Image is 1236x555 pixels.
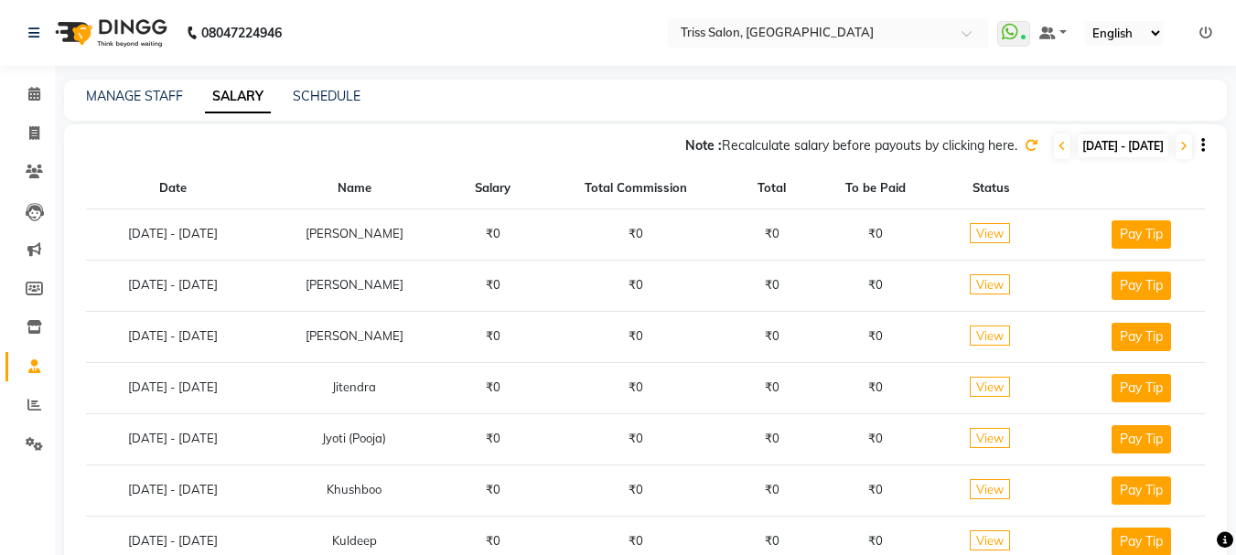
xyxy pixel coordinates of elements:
td: Jitendra [261,362,448,413]
button: Pay Tip [1112,425,1171,454]
td: ₹0 [811,413,940,464]
span: View [970,223,1010,243]
td: ₹0 [733,464,811,516]
span: View [970,428,1010,448]
td: [DATE] - [DATE] [86,311,261,362]
td: ₹0 [811,464,940,516]
th: Date [86,168,261,208]
td: [DATE] - [DATE] [86,208,261,260]
a: SCHEDULE [293,88,360,104]
td: [DATE] - [DATE] [86,260,261,311]
td: [PERSON_NAME] [261,260,448,311]
td: ₹0 [448,208,539,260]
td: ₹0 [448,413,539,464]
th: To be Paid [811,168,940,208]
td: [DATE] - [DATE] [86,362,261,413]
td: ₹0 [538,413,733,464]
th: Status [940,168,1044,208]
td: ₹0 [733,260,811,311]
td: ₹0 [538,208,733,260]
td: ₹0 [448,311,539,362]
th: Total Commission [538,168,733,208]
button: Pay Tip [1112,323,1171,351]
td: ₹0 [538,260,733,311]
td: ₹0 [538,464,733,516]
td: ₹0 [811,260,940,311]
a: MANAGE STAFF [86,88,183,104]
td: ₹0 [448,464,539,516]
span: View [970,530,1010,550]
td: Jyoti (Pooja) [261,413,448,464]
button: Pay Tip [1112,272,1171,300]
a: SALARY [205,80,271,113]
td: ₹0 [448,260,539,311]
td: ₹0 [448,362,539,413]
td: ₹0 [733,413,811,464]
th: Total [733,168,811,208]
td: ₹0 [811,208,940,260]
span: Note : [685,137,722,154]
td: ₹0 [733,208,811,260]
td: [PERSON_NAME] [261,208,448,260]
span: View [970,274,1010,294]
td: ₹0 [538,311,733,362]
td: Khushboo [261,464,448,516]
button: Pay Tip [1112,476,1171,505]
td: ₹0 [811,362,940,413]
div: Recalculate salary before payouts by clicking here. [685,136,1017,155]
img: logo [47,7,172,59]
td: [DATE] - [DATE] [86,413,261,464]
th: Salary [448,168,539,208]
th: Name [261,168,448,208]
td: ₹0 [811,311,940,362]
td: ₹0 [733,362,811,413]
span: View [970,377,1010,397]
td: [DATE] - [DATE] [86,464,261,516]
span: View [970,479,1010,499]
td: [PERSON_NAME] [261,311,448,362]
b: 08047224946 [201,7,282,59]
td: ₹0 [733,311,811,362]
td: ₹0 [538,362,733,413]
span: View [970,326,1010,346]
span: [DATE] - [DATE] [1078,134,1168,157]
button: Pay Tip [1112,220,1171,249]
button: Pay Tip [1112,374,1171,402]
